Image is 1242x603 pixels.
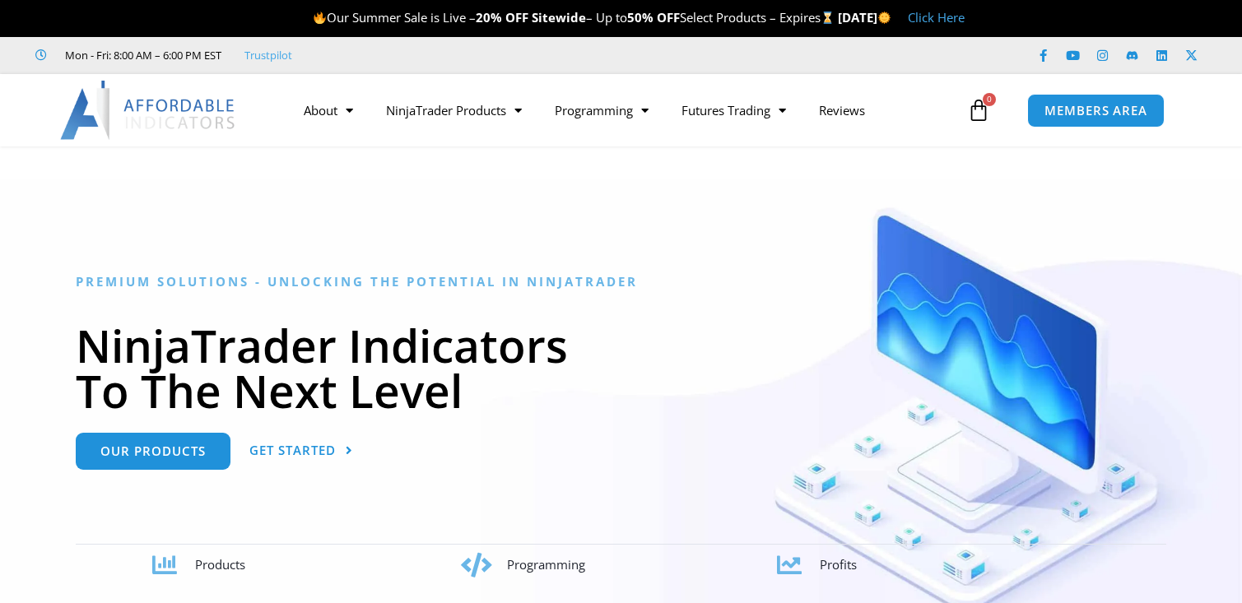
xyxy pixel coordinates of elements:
span: Get Started [249,444,336,457]
h6: Premium Solutions - Unlocking the Potential in NinjaTrader [76,274,1166,290]
nav: Menu [287,91,963,129]
img: LogoAI | Affordable Indicators – NinjaTrader [60,81,237,140]
span: 0 [983,93,996,106]
a: Programming [538,91,665,129]
span: Profits [820,556,857,573]
a: MEMBERS AREA [1027,94,1165,128]
strong: 50% OFF [627,9,680,26]
img: 🔥 [314,12,326,24]
strong: [DATE] [838,9,891,26]
span: MEMBERS AREA [1044,104,1147,117]
span: Our Products [100,445,206,457]
a: Our Products [76,433,230,470]
a: Futures Trading [665,91,802,129]
span: Our Summer Sale is Live – – Up to Select Products – Expires [313,9,838,26]
span: Programming [507,556,585,573]
a: NinjaTrader Products [370,91,538,129]
a: 0 [942,86,1015,134]
span: Mon - Fri: 8:00 AM – 6:00 PM EST [61,45,221,65]
strong: Sitewide [532,9,586,26]
h1: NinjaTrader Indicators To The Next Level [76,322,1166,413]
a: Get Started [249,433,353,470]
strong: 20% OFF [476,9,528,26]
img: ⌛ [821,12,834,24]
a: Click Here [908,9,965,26]
a: Trustpilot [244,45,292,65]
a: Reviews [802,91,881,129]
img: 🌞 [878,12,891,24]
a: About [287,91,370,129]
span: Products [195,556,245,573]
